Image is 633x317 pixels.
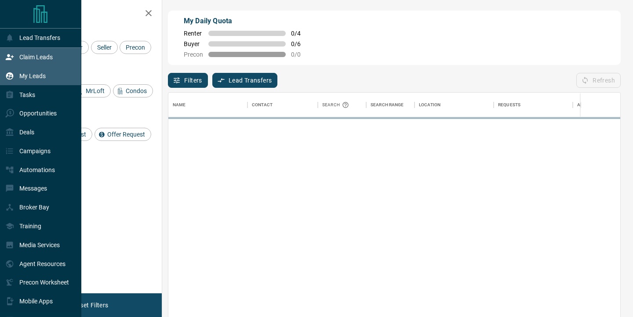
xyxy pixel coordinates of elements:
div: Location [415,93,494,117]
div: Requests [498,93,520,117]
div: Contact [252,93,273,117]
div: Name [173,93,186,117]
span: 0 / 0 [291,51,310,58]
div: Offer Request [95,128,151,141]
span: Renter [184,30,203,37]
div: Requests [494,93,573,117]
div: Search Range [366,93,415,117]
span: Offer Request [104,131,148,138]
div: Search Range [371,93,404,117]
h2: Filters [28,9,153,19]
div: Precon [120,41,151,54]
span: MrLoft [83,87,108,94]
span: Precon [123,44,148,51]
span: Precon [184,51,203,58]
span: Buyer [184,40,203,47]
div: Location [419,93,440,117]
div: Condos [113,84,153,97]
button: Reset Filters [67,298,114,313]
span: Seller [94,44,115,51]
span: Condos [123,87,150,94]
div: Seller [91,41,118,54]
button: Lead Transfers [212,73,278,88]
span: 0 / 6 [291,40,310,47]
div: Search [322,93,351,117]
div: MrLoft [73,84,111,97]
div: Name [168,93,247,117]
span: 0 / 4 [291,30,310,37]
div: Contact [247,93,318,117]
button: Filters [168,73,208,88]
p: My Daily Quota [184,16,310,26]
